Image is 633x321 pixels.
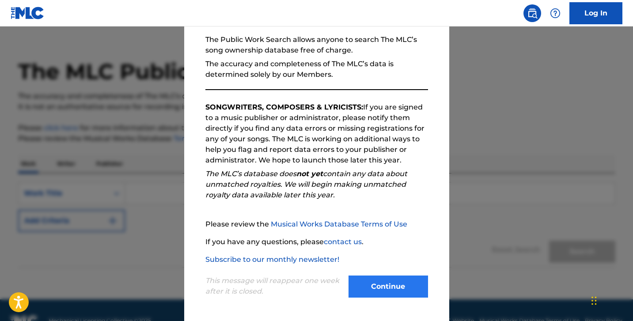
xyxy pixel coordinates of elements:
a: contact us [324,238,362,246]
a: Public Search [523,4,541,22]
a: Log In [569,2,622,24]
p: Please review the [205,219,428,230]
img: help [550,8,561,19]
p: If you have any questions, please . [205,237,428,247]
div: Drag [591,287,597,314]
strong: not yet [296,170,323,178]
div: Help [546,4,564,22]
a: Subscribe to our monthly newsletter! [205,255,339,264]
p: The Public Work Search allows anyone to search The MLC’s song ownership database free of charge. [205,34,428,56]
em: The MLC’s database does contain any data about unmatched royalties. We will begin making unmatche... [205,170,407,199]
p: If you are signed to a music publisher or administrator, please notify them directly if you find ... [205,102,428,166]
p: The accuracy and completeness of The MLC’s data is determined solely by our Members. [205,59,428,80]
strong: SONGWRITERS, COMPOSERS & LYRICISTS: [205,103,363,111]
iframe: Chat Widget [589,279,633,321]
img: search [527,8,538,19]
img: MLC Logo [11,7,45,19]
button: Continue [349,276,428,298]
p: This message will reappear one week after it is closed. [205,276,343,297]
a: Musical Works Database Terms of Use [271,220,407,228]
